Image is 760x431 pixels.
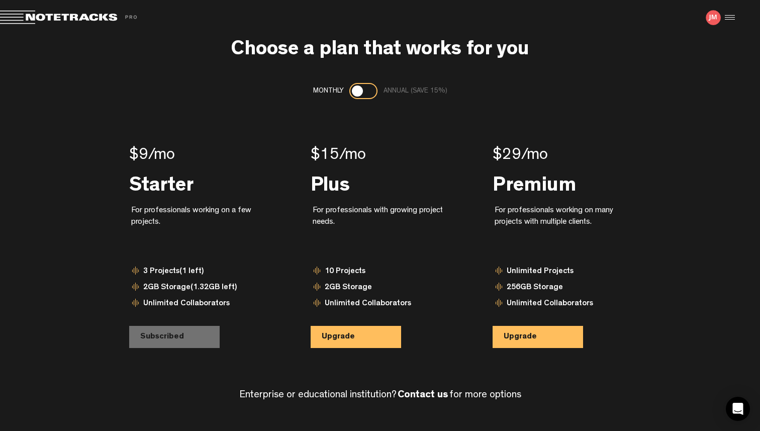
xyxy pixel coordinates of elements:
div: Open Intercom Messenger [726,397,750,421]
div: 2GB Storage [129,282,267,298]
div: Unlimited Collaborators [493,298,631,314]
div: 2GB Storage [311,282,449,298]
div: Unlimited Projects [493,266,631,282]
span: (1 left) [179,268,204,276]
span: $29 [493,148,521,164]
span: (1.32GB left) [191,284,237,292]
span: /mo [521,148,548,164]
h4: Enterprise or educational institution? for more options [239,390,521,401]
span: /mo [339,148,366,164]
div: Annual (save 15%) [384,83,447,99]
div: Plus [311,173,449,193]
div: $15/mo Plus For professionals with growing project needs. 10 Projects 2GB Storage Unlimited Colla... [289,115,470,379]
div: 256GB Storage [493,282,631,298]
div: Premium [493,173,631,193]
span: /mo [148,148,175,164]
div: $9/mo Starter For professionals working on a few projects. 3 Projects(1 left) 2GB Storage(1.32GB ... [108,115,289,379]
div: Starter [129,173,267,193]
span: Upgrade [322,333,355,341]
div: 3 Projects [129,266,267,282]
img: letters [706,10,721,25]
span: $9 [129,148,148,164]
div: Unlimited Collaborators [129,298,267,314]
div: For professionals with growing project needs. [313,205,449,246]
button: Upgrade [311,326,401,348]
div: 10 Projects [311,266,449,282]
span: Upgrade [504,333,537,341]
span: Subscribed [140,333,184,341]
div: Unlimited Collaborators [311,298,449,314]
div: For professionals working on many projects with multiple clients. [495,205,631,246]
button: Upgrade [493,326,583,348]
a: Contact us [398,390,448,400]
h3: Choose a plan that works for you [231,40,529,62]
span: $15 [311,148,339,164]
div: Monthly [313,83,343,99]
div: $29/mo Premium For professionals working on many projects with multiple clients. Unlimited Projec... [471,115,652,379]
button: Subscribed [129,326,220,348]
div: For professionals working on a few projects. [131,205,267,246]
